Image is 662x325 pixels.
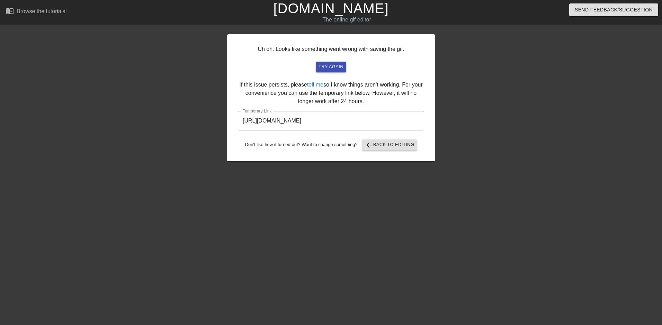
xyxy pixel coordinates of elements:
[238,111,424,130] input: bare
[224,16,469,24] div: The online gif editor
[365,141,414,149] span: Back to Editing
[575,6,653,14] span: Send Feedback/Suggestion
[316,62,346,72] button: try again
[365,141,373,149] span: arrow_back
[238,139,424,151] div: Don't like how it turned out? Want to change something?
[6,7,67,17] a: Browse the tutorials!
[362,139,417,151] button: Back to Editing
[319,63,343,71] span: try again
[6,7,14,15] span: menu_book
[569,3,658,16] button: Send Feedback/Suggestion
[17,8,67,14] div: Browse the tutorials!
[273,1,388,16] a: [DOMAIN_NAME]
[307,82,323,88] a: tell me
[227,34,435,161] div: Uh oh. Looks like something went wrong with saving the gif. If this issue persists, please so I k...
